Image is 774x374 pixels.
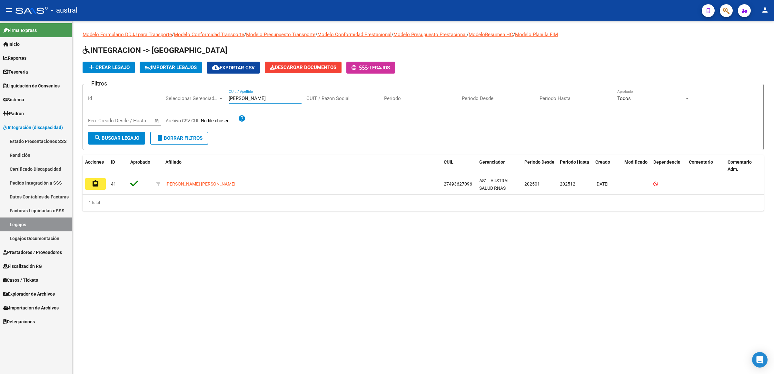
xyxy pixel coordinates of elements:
[622,155,651,177] datatable-header-cell: Modificado
[3,249,62,256] span: Prestadores / Proveedores
[156,134,164,142] mat-icon: delete
[265,62,342,73] button: Descargar Documentos
[653,159,680,165] span: Dependencia
[92,180,99,187] mat-icon: assignment
[5,6,13,14] mat-icon: menu
[560,159,589,165] span: Periodo Hasta
[83,195,764,211] div: 1 total
[163,155,441,177] datatable-header-cell: Afiliado
[3,290,55,298] span: Explorador de Archivos
[728,159,752,172] span: Comentario Adm.
[166,118,201,123] span: Archivo CSV CUIL
[120,118,151,124] input: Fecha fin
[174,32,244,37] a: Modelo Conformidad Transporte
[477,155,522,177] datatable-header-cell: Gerenciador
[88,132,145,145] button: Buscar Legajo
[145,65,197,70] span: IMPORTAR LEGAJOS
[153,117,161,125] button: Open calendar
[595,159,610,165] span: Creado
[111,159,115,165] span: ID
[83,62,135,73] button: Crear Legajo
[761,6,769,14] mat-icon: person
[352,65,370,71] span: -
[111,181,116,187] span: 41
[686,155,725,177] datatable-header-cell: Comentario
[469,32,513,37] a: ModeloResumen HC
[560,181,575,187] span: 202512
[165,181,235,187] span: [PERSON_NAME] [PERSON_NAME]
[94,134,102,142] mat-icon: search
[3,318,35,325] span: Delegaciones
[94,135,139,141] span: Buscar Legajo
[393,32,467,37] a: Modelo Presupuesto Prestacional
[479,159,505,165] span: Gerenciador
[617,96,631,101] span: Todos
[3,55,26,62] span: Reportes
[557,155,593,177] datatable-header-cell: Periodo Hasta
[689,159,713,165] span: Comentario
[3,41,20,48] span: Inicio
[3,124,63,131] span: Integración (discapacidad)
[725,155,764,177] datatable-header-cell: Comentario Adm.
[624,159,648,165] span: Modificado
[3,110,24,117] span: Padrón
[128,155,154,177] datatable-header-cell: Aprobado
[88,65,130,70] span: Crear Legajo
[51,3,77,17] span: - austral
[270,65,336,70] span: Descargar Documentos
[88,79,110,88] h3: Filtros
[83,32,172,37] a: Modelo Formulario DDJJ para Transporte
[3,304,59,311] span: Importación de Archivos
[165,159,182,165] span: Afiliado
[83,31,764,211] div: / / / / / /
[88,118,114,124] input: Fecha inicio
[444,159,453,165] span: CUIL
[83,46,227,55] span: INTEGRACION -> [GEOGRAPHIC_DATA]
[3,263,42,270] span: Fiscalización RG
[83,155,108,177] datatable-header-cell: Acciones
[3,277,38,284] span: Casos / Tickets
[85,159,104,165] span: Acciones
[522,155,557,177] datatable-header-cell: Periodo Desde
[346,62,395,74] button: -Legajos
[444,181,472,187] span: 27493627096
[651,155,686,177] datatable-header-cell: Dependencia
[595,181,609,187] span: [DATE]
[130,159,150,165] span: Aprobado
[150,132,208,145] button: Borrar Filtros
[479,178,510,191] span: AS1 - AUSTRAL SALUD RNAS
[212,65,255,71] span: Exportar CSV
[3,96,24,103] span: Sistema
[246,32,315,37] a: Modelo Presupuesto Transporte
[524,159,554,165] span: Periodo Desde
[524,181,540,187] span: 202501
[752,352,768,368] div: Open Intercom Messenger
[370,65,390,71] span: Legajos
[3,68,28,76] span: Tesorería
[156,135,203,141] span: Borrar Filtros
[317,32,392,37] a: Modelo Conformidad Prestacional
[3,82,60,89] span: Liquidación de Convenios
[441,155,477,177] datatable-header-cell: CUIL
[88,63,95,71] mat-icon: add
[140,62,202,73] button: IMPORTAR LEGAJOS
[108,155,128,177] datatable-header-cell: ID
[212,64,220,71] mat-icon: cloud_download
[207,62,260,74] button: Exportar CSV
[515,32,558,37] a: Modelo Planilla FIM
[201,118,238,124] input: Archivo CSV CUIL
[593,155,622,177] datatable-header-cell: Creado
[238,115,246,122] mat-icon: help
[3,27,37,34] span: Firma Express
[166,96,218,101] span: Seleccionar Gerenciador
